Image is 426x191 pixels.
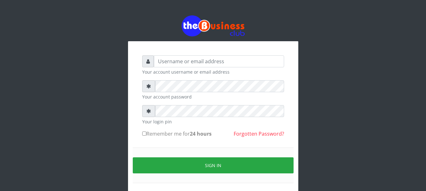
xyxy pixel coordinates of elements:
[234,130,284,137] a: Forgotten Password?
[133,157,294,173] button: Sign in
[142,118,284,125] small: Your login pin
[154,55,284,67] input: Username or email address
[142,132,146,136] input: Remember me for24 hours
[142,130,212,138] label: Remember me for
[142,69,284,75] small: Your account username or email address
[190,130,212,137] b: 24 hours
[142,93,284,100] small: Your account password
